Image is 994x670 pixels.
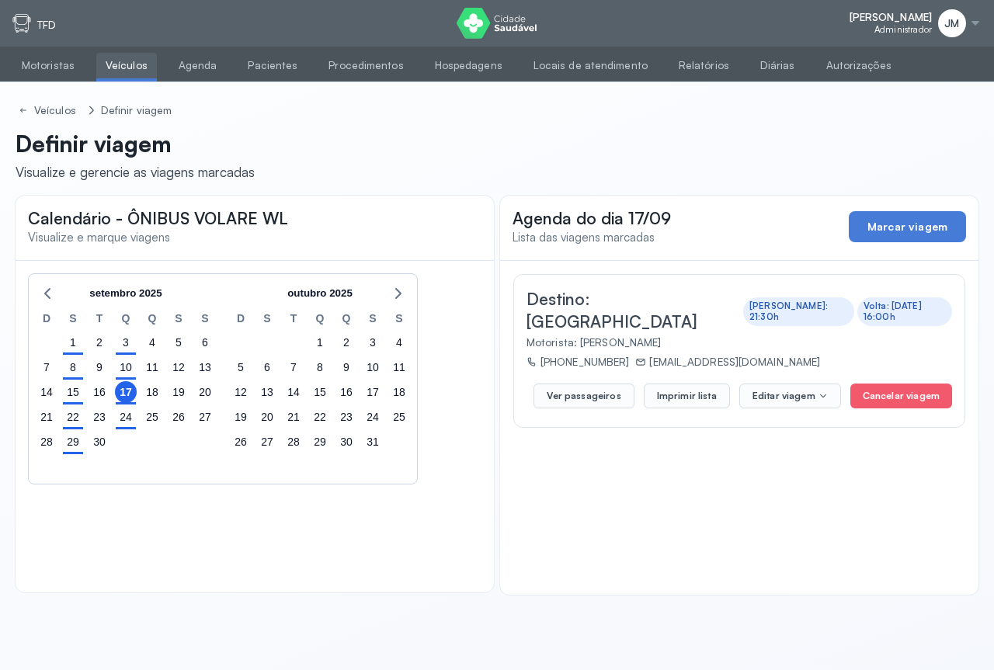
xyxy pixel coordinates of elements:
button: Imprimir lista [644,384,730,408]
div: terça-feira, 16 de set. de 2025 [89,381,110,403]
div: quinta-feira, 2 de out. de 2025 [335,332,357,353]
div: sexta-feira, 3 de out. de 2025 [362,332,384,353]
a: Motoristas [12,53,84,78]
div: quinta-feira, 11 de set. de 2025 [141,356,163,378]
div: terça-feira, 21 de out. de 2025 [283,406,304,428]
a: Diárias [751,53,805,78]
div: quarta-feira, 24 de set. de 2025 [115,406,137,428]
button: outubro 2025 [281,282,359,305]
img: tfd.svg [12,14,31,33]
div: domingo, 5 de out. de 2025 [230,356,252,378]
span: outubro 2025 [287,282,353,305]
div: T [280,310,307,330]
div: quinta-feira, 9 de out. de 2025 [335,356,357,378]
div: S [360,310,386,330]
span: [PERSON_NAME] [850,11,932,24]
div: quarta-feira, 29 de out. de 2025 [309,431,331,453]
div: Definir viagem [101,104,172,117]
div: Q [113,310,139,330]
div: Volta: [DATE] 16:00h [864,300,946,323]
span: Visualize e marque viagens [28,230,170,245]
div: sábado, 27 de set. de 2025 [194,406,216,428]
div: quarta-feira, 17 de set. de 2025 [115,381,137,403]
div: D [228,310,254,330]
a: Hospedagens [426,53,512,78]
div: terça-feira, 23 de set. de 2025 [89,406,110,428]
div: S [386,310,412,330]
div: sexta-feira, 19 de set. de 2025 [168,381,189,403]
p: Definir viagem [16,130,255,158]
a: Locais de atendimento [524,53,657,78]
div: terça-feira, 14 de out. de 2025 [283,381,304,403]
div: domingo, 26 de out. de 2025 [230,431,252,453]
div: sábado, 18 de out. de 2025 [388,381,410,403]
div: D [33,310,60,330]
p: TFD [37,19,56,32]
div: Visualize e gerencie as viagens marcadas [16,164,255,180]
div: Q [307,310,333,330]
span: Destino: [GEOGRAPHIC_DATA] [527,289,697,332]
div: quarta-feira, 8 de out. de 2025 [309,356,331,378]
div: quinta-feira, 23 de out. de 2025 [335,406,357,428]
div: S [254,310,280,330]
div: quinta-feira, 30 de out. de 2025 [335,431,357,453]
div: terça-feira, 30 de set. de 2025 [89,431,110,453]
span: setembro 2025 [89,282,162,305]
span: Calendário - ÔNIBUS VOLARE WL [28,208,288,228]
div: Q [139,310,165,330]
div: T [86,310,113,330]
div: segunda-feira, 6 de out. de 2025 [256,356,278,378]
a: Veículos [16,101,82,120]
div: Motorista: [PERSON_NAME] [527,335,946,349]
div: Veículos [34,104,79,117]
a: Definir viagem [98,101,175,120]
div: sábado, 25 de out. de 2025 [388,406,410,428]
div: domingo, 21 de set. de 2025 [36,406,57,428]
div: sexta-feira, 24 de out. de 2025 [362,406,384,428]
div: quarta-feira, 1 de out. de 2025 [309,332,331,353]
div: terça-feira, 7 de out. de 2025 [283,356,304,378]
div: terça-feira, 9 de set. de 2025 [89,356,110,378]
div: segunda-feira, 27 de out. de 2025 [256,431,278,453]
div: domingo, 14 de set. de 2025 [36,381,57,403]
a: Relatórios [669,53,739,78]
div: sexta-feira, 17 de out. de 2025 [362,381,384,403]
div: sábado, 6 de set. de 2025 [194,332,216,353]
div: segunda-feira, 20 de out. de 2025 [256,406,278,428]
div: sábado, 13 de set. de 2025 [194,356,216,378]
div: S [60,310,86,330]
div: quarta-feira, 3 de set. de 2025 [115,332,137,353]
div: sábado, 4 de out. de 2025 [388,332,410,353]
div: terça-feira, 2 de set. de 2025 [89,332,110,353]
div: segunda-feira, 22 de set. de 2025 [62,406,84,428]
span: JM [944,17,959,30]
img: logo do Cidade Saudável [457,8,537,39]
div: segunda-feira, 29 de set. de 2025 [62,431,84,453]
a: Procedimentos [319,53,412,78]
div: S [165,310,192,330]
a: Agenda [169,53,227,78]
button: Cancelar viagem [850,384,952,408]
div: quinta-feira, 18 de set. de 2025 [141,381,163,403]
div: quarta-feira, 10 de set. de 2025 [115,356,137,378]
button: Ver passageiros [533,384,634,408]
div: quarta-feira, 22 de out. de 2025 [309,406,331,428]
button: setembro 2025 [83,282,168,305]
div: segunda-feira, 15 de set. de 2025 [62,381,84,403]
button: Editar viagem [739,384,841,408]
span: Lista das viagens marcadas [513,230,655,245]
span: Agenda do dia 17/09 [513,208,671,228]
div: domingo, 12 de out. de 2025 [230,381,252,403]
div: Q [333,310,360,330]
div: [PHONE_NUMBER] [527,355,629,368]
div: sexta-feira, 10 de out. de 2025 [362,356,384,378]
div: quinta-feira, 4 de set. de 2025 [141,332,163,353]
div: sexta-feira, 12 de set. de 2025 [168,356,189,378]
div: terça-feira, 28 de out. de 2025 [283,431,304,453]
div: quarta-feira, 15 de out. de 2025 [309,381,331,403]
div: segunda-feira, 13 de out. de 2025 [256,381,278,403]
div: segunda-feira, 1 de set. de 2025 [62,332,84,353]
div: domingo, 19 de out. de 2025 [230,406,252,428]
a: Veículos [96,53,157,78]
div: sexta-feira, 5 de set. de 2025 [168,332,189,353]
